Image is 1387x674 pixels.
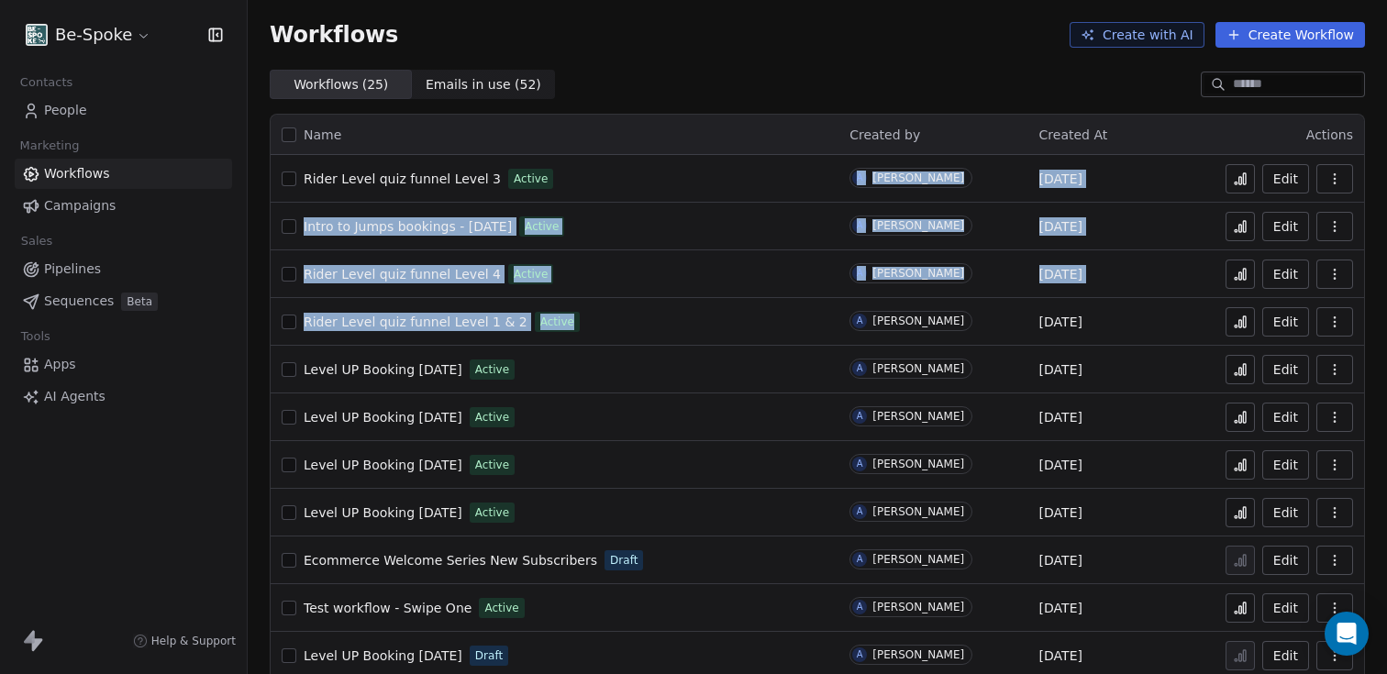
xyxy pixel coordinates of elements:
[151,634,236,648] span: Help & Support
[1215,22,1365,48] button: Create Workflow
[540,314,574,330] span: Active
[1039,408,1082,426] span: [DATE]
[304,505,462,520] span: Level UP Booking [DATE]
[1262,260,1309,289] button: Edit
[304,503,462,522] a: Level UP Booking [DATE]
[13,323,58,350] span: Tools
[1039,217,1082,236] span: [DATE]
[15,254,232,284] a: Pipelines
[872,553,964,566] div: [PERSON_NAME]
[304,551,597,569] a: Ecommerce Welcome Series New Subscribers
[304,267,501,282] span: Rider Level quiz funnel Level 4
[857,600,863,614] div: A
[304,408,462,426] a: Level UP Booking [DATE]
[1039,456,1082,474] span: [DATE]
[304,362,462,377] span: Level UP Booking [DATE]
[304,360,462,379] a: Level UP Booking [DATE]
[872,458,964,470] div: [PERSON_NAME]
[1262,641,1309,670] button: Edit
[857,266,863,281] div: A
[1262,164,1309,193] button: Edit
[304,219,512,234] span: Intro to Jumps bookings - [DATE]
[304,171,501,186] span: Rider Level quiz funnel Level 3
[857,409,863,424] div: A
[44,101,87,120] span: People
[13,227,61,255] span: Sales
[475,409,509,425] span: Active
[15,159,232,189] a: Workflows
[1039,646,1082,665] span: [DATE]
[1039,551,1082,569] span: [DATE]
[304,553,597,568] span: Ecommerce Welcome Series New Subscribers
[121,293,158,311] span: Beta
[426,75,541,94] span: Emails in use ( 52 )
[133,634,236,648] a: Help & Support
[1325,612,1369,656] div: Open Intercom Messenger
[304,315,527,329] span: Rider Level quiz funnel Level 1 & 2
[1039,599,1082,617] span: [DATE]
[475,504,509,521] span: Active
[1039,503,1082,522] span: [DATE]
[872,505,964,518] div: [PERSON_NAME]
[1262,355,1309,384] button: Edit
[857,552,863,567] div: A
[610,552,638,569] span: Draft
[304,217,512,236] a: Intro to Jumps bookings - [DATE]
[1262,546,1309,575] a: Edit
[484,600,518,616] span: Active
[12,132,87,160] span: Marketing
[1039,265,1082,283] span: [DATE]
[44,164,110,183] span: Workflows
[304,313,527,331] a: Rider Level quiz funnel Level 1 & 2
[857,647,863,662] div: A
[525,218,559,235] span: Active
[44,387,105,406] span: AI Agents
[26,24,48,46] img: Facebook%20profile%20picture.png
[1262,593,1309,623] button: Edit
[475,457,509,473] span: Active
[304,265,501,283] a: Rider Level quiz funnel Level 4
[304,410,462,425] span: Level UP Booking [DATE]
[1262,498,1309,527] a: Edit
[304,456,462,474] a: Level UP Booking [DATE]
[514,266,548,282] span: Active
[514,171,548,187] span: Active
[475,361,509,378] span: Active
[872,601,964,613] div: [PERSON_NAME]
[15,191,232,221] a: Campaigns
[304,458,462,472] span: Level UP Booking [DATE]
[304,170,501,188] a: Rider Level quiz funnel Level 3
[12,69,81,96] span: Contacts
[304,648,462,663] span: Level UP Booking [DATE]
[857,171,863,185] div: A
[1262,212,1309,241] button: Edit
[304,601,472,615] span: Test workflow - Swipe One
[44,196,116,215] span: Campaigns
[15,381,232,412] a: AI Agents
[872,267,964,280] div: [PERSON_NAME]
[55,23,132,47] span: Be-Spoke
[1262,403,1309,432] button: Edit
[475,647,503,664] span: Draft
[304,126,341,145] span: Name
[1039,360,1082,379] span: [DATE]
[1070,22,1204,48] button: Create with AI
[1039,313,1082,331] span: [DATE]
[1262,450,1309,480] button: Edit
[872,171,964,184] div: [PERSON_NAME]
[304,646,462,665] a: Level UP Booking [DATE]
[872,410,964,423] div: [PERSON_NAME]
[270,22,398,48] span: Workflows
[872,648,964,661] div: [PERSON_NAME]
[1262,307,1309,337] button: Edit
[872,362,964,375] div: [PERSON_NAME]
[857,361,863,376] div: A
[44,292,114,311] span: Sequences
